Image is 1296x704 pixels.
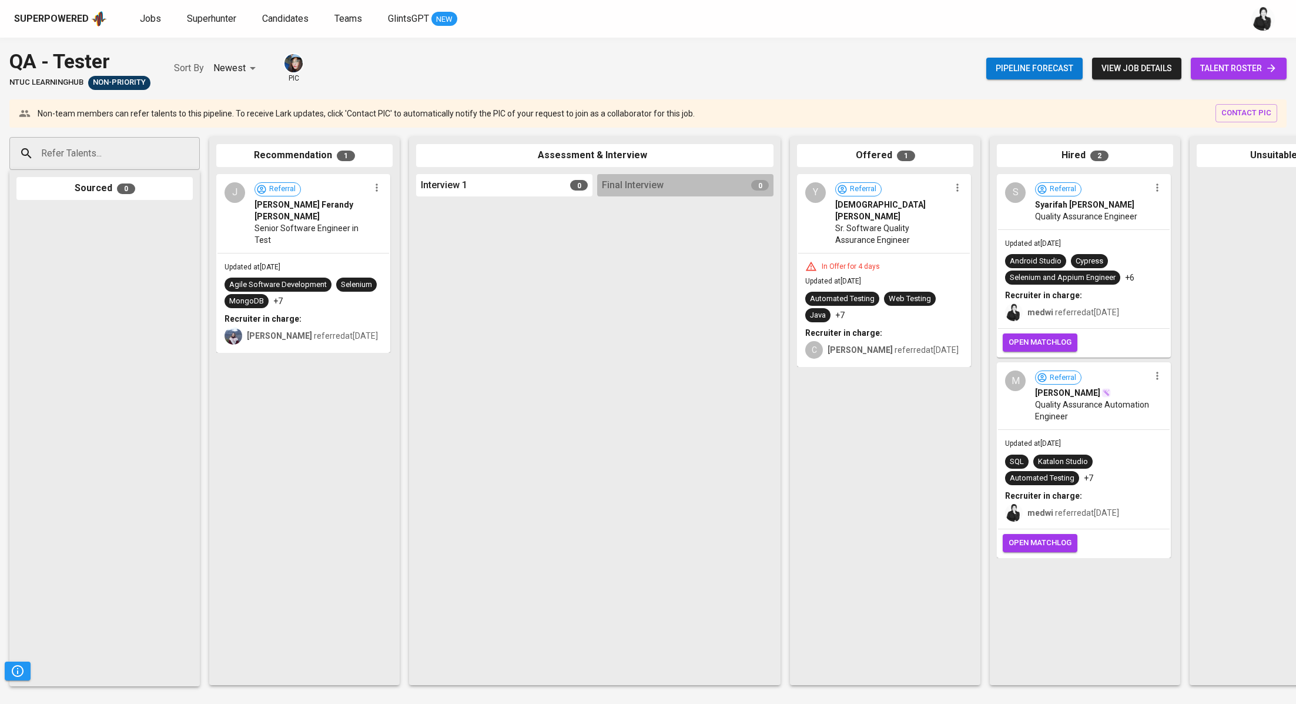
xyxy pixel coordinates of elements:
[334,13,362,24] span: Teams
[1027,308,1119,317] span: referred at [DATE]
[996,61,1073,76] span: Pipeline forecast
[817,262,885,272] div: In Offer for 4 days
[845,183,881,195] span: Referral
[187,12,239,26] a: Superhunter
[1045,183,1081,195] span: Referral
[337,151,355,161] span: 1
[262,12,311,26] a: Candidates
[174,61,204,75] p: Sort By
[828,345,959,355] span: referred at [DATE]
[1035,211,1137,222] span: Quality Assurance Engineer
[1009,336,1071,349] span: open matchlog
[388,13,429,24] span: GlintsGPT
[88,77,150,88] span: Non-Priority
[1005,439,1061,448] span: Updated at [DATE]
[751,180,769,191] span: 0
[1035,399,1150,422] span: Quality Assurance Automation Engineer
[1009,536,1071,550] span: open matchlog
[229,279,327,291] div: Agile Software Development
[247,331,312,341] b: [PERSON_NAME]
[1010,456,1024,468] div: SQL
[1101,61,1172,76] span: view job details
[88,76,150,90] div: Sufficient Talents in Pipeline
[1010,473,1074,484] div: Automated Testing
[1035,387,1100,399] span: [PERSON_NAME]
[835,309,845,321] p: +7
[341,279,372,291] div: Selenium
[810,310,826,321] div: Java
[1005,182,1026,203] div: S
[828,345,893,355] b: [PERSON_NAME]
[805,182,826,203] div: Y
[805,341,823,359] div: C
[225,314,302,323] b: Recruiter in charge:
[1084,472,1093,484] p: +7
[1200,61,1277,76] span: talent roster
[1035,199,1134,211] span: Syarifah [PERSON_NAME]
[1010,256,1061,267] div: Android Studio
[254,222,369,246] span: Senior Software Engineer in Test
[225,327,242,345] img: christine.raharja@glints.com
[835,199,950,222] span: [DEMOGRAPHIC_DATA][PERSON_NAME]
[283,53,304,84] div: pic
[9,47,150,76] div: QA - Tester
[262,13,309,24] span: Candidates
[247,331,378,341] span: referred at [DATE]
[229,296,264,307] div: MongoDB
[1003,534,1077,552] button: open matchlog
[1215,104,1277,122] button: contact pic
[193,152,196,155] button: Open
[1045,372,1081,383] span: Referral
[14,10,107,28] a: Superpoweredapp logo
[1090,151,1109,161] span: 2
[1125,272,1134,283] p: +6
[835,222,950,246] span: Sr. Software Quality Assurance Engineer
[1005,291,1082,300] b: Recruiter in charge:
[225,182,245,203] div: J
[334,12,364,26] a: Teams
[1251,7,1275,31] img: medwi@glints.com
[810,293,875,305] div: Automated Testing
[264,183,300,195] span: Referral
[1101,388,1111,398] img: magic_wand.svg
[140,12,163,26] a: Jobs
[1005,491,1082,501] b: Recruiter in charge:
[1027,308,1053,317] b: medwi
[1005,303,1023,321] img: medwi@glints.com
[1076,256,1103,267] div: Cypress
[9,77,83,88] span: NTUC LearningHub
[91,10,107,28] img: app logo
[213,58,260,79] div: Newest
[897,151,915,161] span: 1
[140,13,161,24] span: Jobs
[1003,333,1077,352] button: open matchlog
[1092,58,1181,79] button: view job details
[1005,239,1061,248] span: Updated at [DATE]
[1005,371,1026,391] div: M
[602,179,664,192] span: Final Interview
[1027,508,1053,518] b: medwi
[213,61,246,75] p: Newest
[570,180,588,191] span: 0
[805,328,882,338] b: Recruiter in charge:
[117,183,135,194] span: 0
[5,662,31,680] button: Pipeline Triggers
[997,144,1173,167] div: Hired
[797,144,973,167] div: Offered
[1221,106,1271,120] span: contact pic
[1038,456,1088,468] div: Katalon Studio
[16,177,193,200] div: Sourced
[421,179,467,192] span: Interview 1
[225,263,280,271] span: Updated at [DATE]
[284,54,303,72] img: diazagista@glints.com
[889,293,931,305] div: Web Testing
[1191,58,1287,79] a: talent roster
[1005,504,1023,522] img: medwi@glints.com
[986,58,1083,79] button: Pipeline forecast
[1027,508,1119,518] span: referred at [DATE]
[805,277,861,285] span: Updated at [DATE]
[273,295,283,307] p: +7
[1010,272,1116,283] div: Selenium and Appium Engineer
[187,13,236,24] span: Superhunter
[431,14,457,25] span: NEW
